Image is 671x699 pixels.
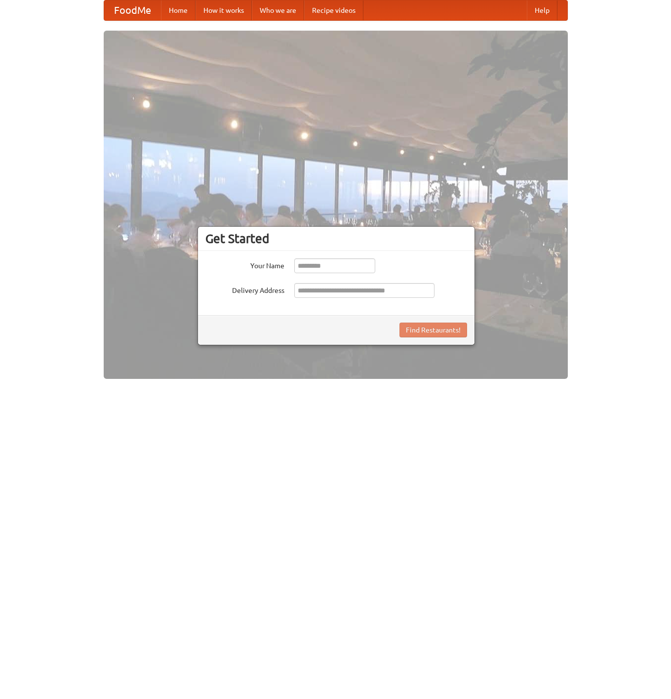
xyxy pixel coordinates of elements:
[205,231,467,246] h3: Get Started
[205,283,284,295] label: Delivery Address
[104,0,161,20] a: FoodMe
[196,0,252,20] a: How it works
[252,0,304,20] a: Who we are
[205,258,284,271] label: Your Name
[399,323,467,337] button: Find Restaurants!
[161,0,196,20] a: Home
[527,0,557,20] a: Help
[304,0,363,20] a: Recipe videos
